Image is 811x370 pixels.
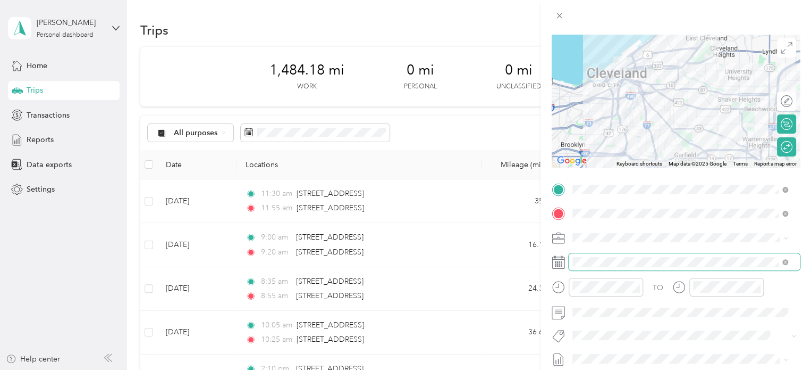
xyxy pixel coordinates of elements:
span: Map data ©2025 Google [669,161,726,167]
a: Report a map error [754,161,797,167]
button: Keyboard shortcuts [616,160,662,168]
img: Google [554,154,589,168]
a: Terms (opens in new tab) [733,161,748,167]
a: Open this area in Google Maps (opens a new window) [554,154,589,168]
iframe: Everlance-gr Chat Button Frame [751,310,811,370]
div: TO [653,282,663,293]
